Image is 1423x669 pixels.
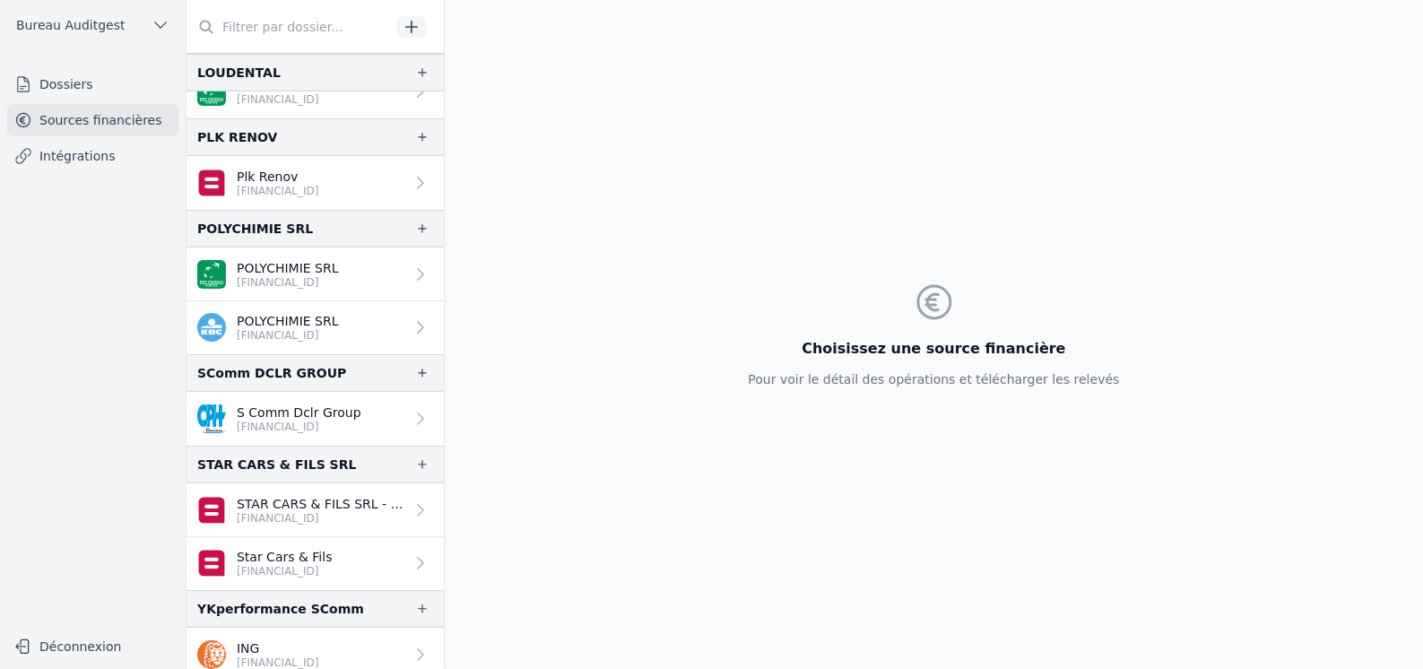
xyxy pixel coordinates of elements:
p: S Comm Dclr Group [237,404,361,421]
a: Sources financières [7,104,178,136]
a: Intégrations [7,140,178,172]
p: [FINANCIAL_ID] [237,328,339,343]
p: [FINANCIAL_ID] [237,564,333,578]
img: belfius.svg [197,496,226,525]
a: LOUDENTAL SRL [FINANCIAL_ID] [187,65,444,118]
p: [FINANCIAL_ID] [237,184,319,198]
div: SComm DCLR GROUP [197,362,346,384]
p: Star Cars & Fils [237,548,333,566]
p: [FINANCIAL_ID] [237,92,339,107]
a: Star Cars & Fils [FINANCIAL_ID] [187,537,444,590]
p: [FINANCIAL_ID] [237,511,404,526]
div: LOUDENTAL [197,61,281,83]
a: Plk Renov [FINANCIAL_ID] [187,156,444,210]
span: Bureau Auditgest [16,16,125,34]
img: BNP_BE_BUSINESS_GEBABEBB.png [197,77,226,106]
p: POLYCHIMIE SRL [237,259,339,277]
a: STAR CARS & FILS SRL - [FINANCIAL_ID] (Archive) [FINANCIAL_ID] [187,483,444,537]
p: Plk Renov [237,168,319,186]
button: Déconnexion [7,632,178,661]
img: BNP_BE_BUSINESS_GEBABEBB.png [197,260,226,289]
p: POLYCHIMIE SRL [237,312,339,330]
p: [FINANCIAL_ID] [237,420,361,434]
img: ing.png [197,640,226,669]
div: YKperformance SComm [197,598,364,620]
p: [FINANCIAL_ID] [237,275,339,290]
img: belfius.png [197,549,226,578]
a: POLYCHIMIE SRL [FINANCIAL_ID] [187,301,444,354]
a: POLYCHIMIE SRL [FINANCIAL_ID] [187,248,444,301]
a: S Comm Dclr Group [FINANCIAL_ID] [187,392,444,446]
p: STAR CARS & FILS SRL - [FINANCIAL_ID] (Archive) [237,495,404,513]
a: Dossiers [7,68,178,100]
div: PLK RENOV [197,126,277,148]
input: Filtrer par dossier... [187,11,391,43]
h3: Choisissez une source financière [748,338,1119,360]
p: Pour voir le détail des opérations et télécharger les relevés [748,370,1119,388]
div: STAR CARS & FILS SRL [197,454,356,475]
button: Bureau Auditgest [7,11,178,39]
div: POLYCHIMIE SRL [197,218,313,239]
img: belfius.png [197,169,226,197]
img: BANQUE_CPH_CPHBBE75XXX.png [197,404,226,433]
img: kbc.png [197,313,226,342]
p: ING [237,639,319,657]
